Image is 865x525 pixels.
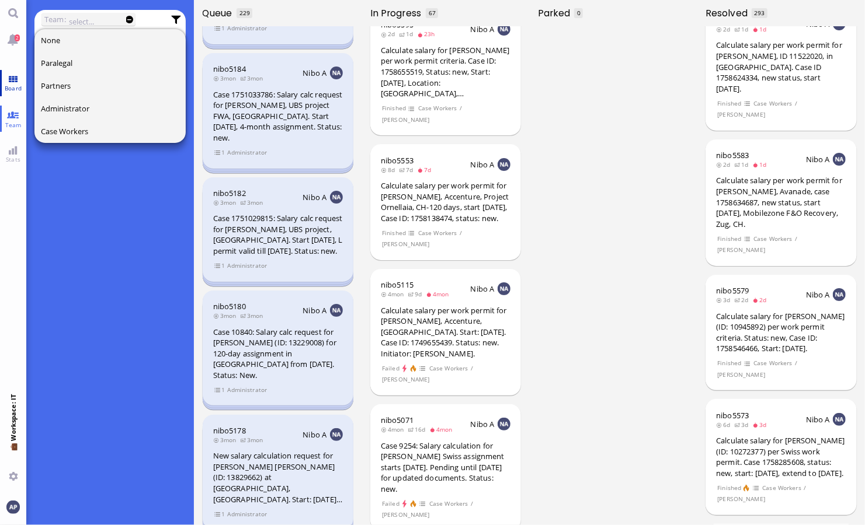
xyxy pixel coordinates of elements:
span: 1d [399,30,417,38]
span: [PERSON_NAME] [717,370,766,380]
span: Case Workers [753,358,793,368]
img: NA [498,418,510,430]
span: 1d [734,25,752,33]
a: nibo5579 [716,285,749,296]
span: 7d [399,166,417,174]
img: NA [498,23,510,36]
span: Nibo A [471,283,495,294]
span: nibo5573 [716,410,749,421]
span: Board [2,84,25,92]
span: Queue [203,6,236,20]
span: Parked [538,6,574,20]
span: view 1 items [214,385,225,395]
a: nibo5178 [213,425,246,436]
span: 2d [752,296,770,304]
span: view 1 items [214,23,225,33]
img: NA [330,191,343,204]
span: Nibo A [303,192,326,202]
span: 3mon [240,74,267,82]
span: view 1 items [214,261,225,271]
span: nibo5553 [381,155,414,166]
span: Case Workers [418,228,457,238]
span: 1d [752,25,770,33]
span: 3mon [213,311,240,320]
a: nibo5180 [213,301,246,311]
span: 💼 Workspace: IT [9,441,18,467]
span: [PERSON_NAME] [381,239,430,249]
span: / [459,103,463,113]
img: You [6,501,19,513]
span: Failed [381,363,400,373]
span: Case Workers [753,99,793,108]
span: Administrator [41,103,90,114]
span: Nibo A [303,305,326,316]
span: / [795,234,798,244]
a: nibo5071 [381,415,414,425]
span: Case Workers [429,363,468,373]
div: Calculate salary per work permit for [PERSON_NAME], Accenture, [GEOGRAPHIC_DATA]. Start: [DATE]. ... [381,305,510,359]
a: nibo5583 [716,150,749,160]
span: 3d [734,421,752,429]
span: 3mon [213,198,240,206]
span: 2d [716,25,734,33]
span: 8d [381,166,399,174]
span: Case Workers [762,483,802,493]
span: 4mon [381,425,408,433]
span: Failed [381,499,400,509]
span: Case Workers [41,126,89,136]
div: Calculate salary per work permit for [PERSON_NAME], ID 11522020, in [GEOGRAPHIC_DATA]. Case ID 17... [716,40,846,94]
span: Administrator [227,385,268,395]
span: [PERSON_NAME] [717,110,766,120]
span: view 1 items [214,148,225,157]
img: NA [833,413,846,426]
span: nibo5115 [381,279,414,290]
span: Stats [3,155,23,163]
span: / [795,358,798,368]
div: Case 1751033786: Salary calc request for [PERSON_NAME], UBS project FWA, [GEOGRAPHIC_DATA]. Start... [213,89,343,143]
span: Finished [717,234,742,244]
span: Resolved [706,6,752,20]
span: 4mon [426,290,453,298]
span: view 1 items [214,509,225,519]
button: Partners [34,75,185,97]
span: 3mon [240,436,267,444]
span: 3mon [213,436,240,444]
a: nibo5182 [213,188,246,198]
span: Paralegal [41,58,73,68]
div: Case 9254: Salary calculation for [PERSON_NAME] Swiss assignment starts [DATE]. Pending until [DA... [381,440,510,495]
span: [PERSON_NAME] [717,494,766,504]
span: Finished [717,483,742,493]
span: Administrator [227,509,268,519]
span: 3mon [240,311,267,320]
span: Team [2,121,25,129]
span: [PERSON_NAME] [381,510,430,520]
span: 3d [752,421,770,429]
span: Nibo A [806,289,830,300]
span: Nibo A [806,414,830,425]
span: Administrator [227,261,268,271]
span: 2d [381,30,399,38]
span: / [795,99,798,108]
button: Case Workers [34,120,185,143]
div: Calculate salary for [PERSON_NAME] per work permit criteria. Case ID: 1758655519, Status: new, St... [381,45,510,99]
img: NA [833,153,846,166]
img: NA [498,158,510,171]
span: 293 [754,9,765,17]
span: / [470,363,474,373]
div: Case 10840: Salary calc request for [PERSON_NAME] (ID: 13229008) for 120-day assignment in [GEOGR... [213,327,343,381]
span: / [470,499,474,509]
img: NA [330,428,343,441]
span: 9d [408,290,426,298]
span: 229 [239,9,250,17]
span: Finished [717,358,742,368]
span: None [41,35,61,45]
span: Case Workers [753,234,793,244]
span: 1d [752,160,770,169]
span: [PERSON_NAME] [381,374,430,384]
span: Finished [717,99,742,108]
span: 1d [734,160,752,169]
